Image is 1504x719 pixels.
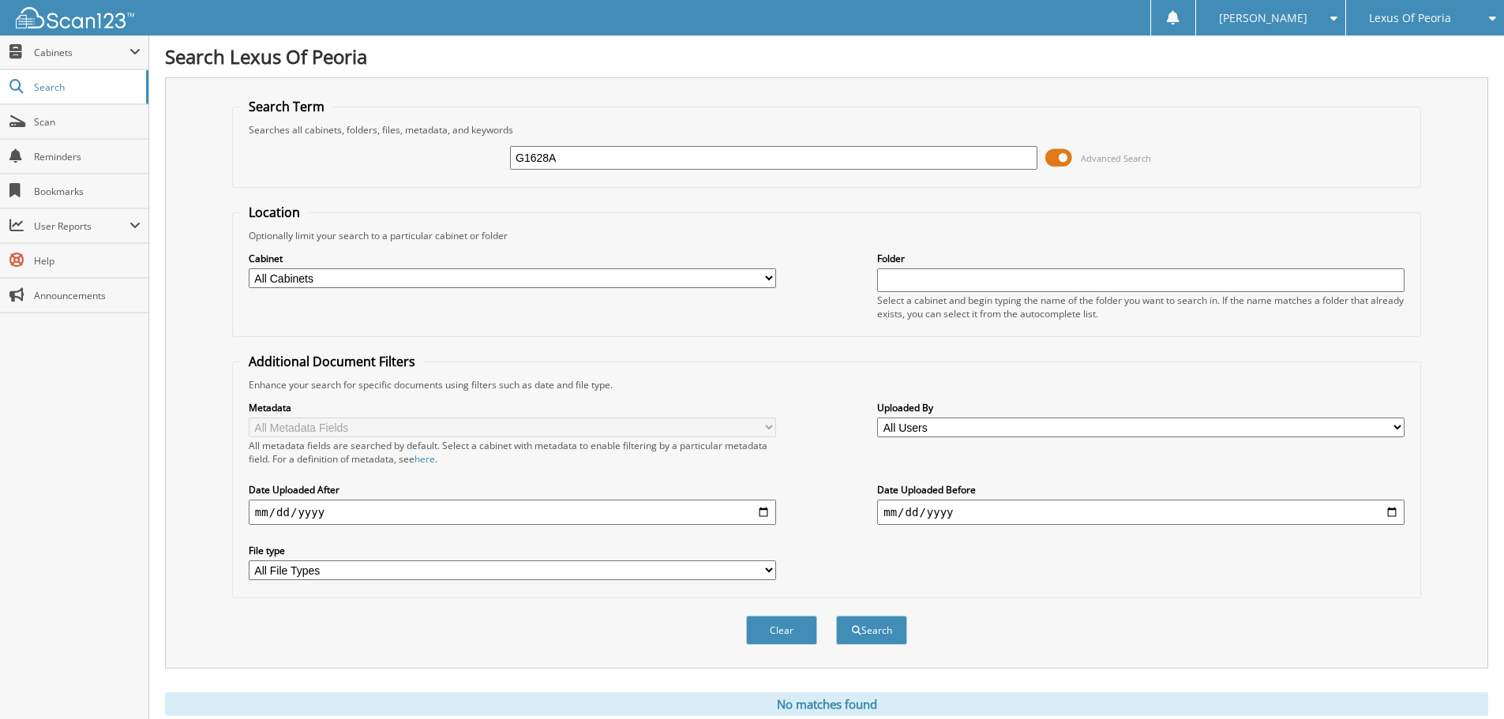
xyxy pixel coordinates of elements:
[34,81,138,94] span: Search
[746,616,817,645] button: Clear
[16,7,134,28] img: scan123-logo-white.svg
[877,483,1405,496] label: Date Uploaded Before
[34,150,141,163] span: Reminders
[241,204,308,221] legend: Location
[877,252,1405,265] label: Folder
[241,123,1412,137] div: Searches all cabinets, folders, files, metadata, and keywords
[877,500,1405,525] input: end
[1081,152,1151,164] span: Advanced Search
[249,544,776,557] label: File type
[165,43,1488,69] h1: Search Lexus Of Peoria
[1219,13,1307,23] span: [PERSON_NAME]
[241,353,423,370] legend: Additional Document Filters
[249,439,776,466] div: All metadata fields are searched by default. Select a cabinet with metadata to enable filtering b...
[165,692,1488,716] div: No matches found
[34,115,141,129] span: Scan
[34,254,141,268] span: Help
[241,229,1412,242] div: Optionally limit your search to a particular cabinet or folder
[34,219,129,233] span: User Reports
[241,98,332,115] legend: Search Term
[249,483,776,496] label: Date Uploaded After
[836,616,907,645] button: Search
[1369,13,1451,23] span: Lexus Of Peoria
[241,378,1412,391] div: Enhance your search for specific documents using filters such as date and file type.
[34,185,141,198] span: Bookmarks
[877,294,1405,320] div: Select a cabinet and begin typing the name of the folder you want to search in. If the name match...
[249,401,776,414] label: Metadata
[34,289,141,302] span: Announcements
[414,452,435,466] a: here
[249,252,776,265] label: Cabinet
[877,401,1405,414] label: Uploaded By
[34,46,129,59] span: Cabinets
[249,500,776,525] input: start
